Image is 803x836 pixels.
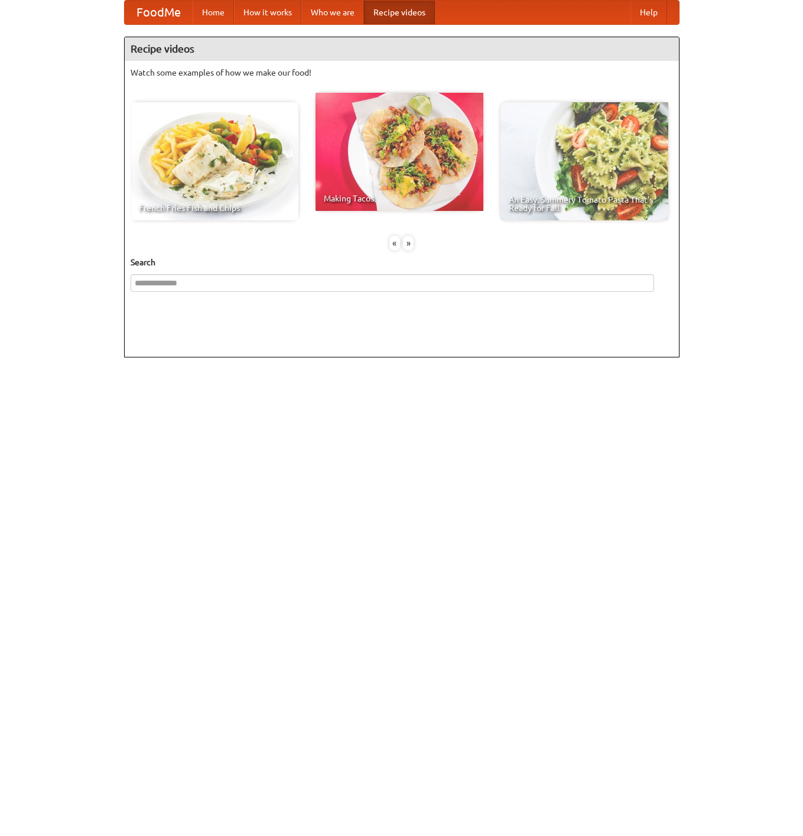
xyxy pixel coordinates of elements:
[500,102,668,220] a: An Easy, Summery Tomato Pasta That's Ready for Fall
[301,1,364,24] a: Who we are
[131,256,673,268] h5: Search
[131,67,673,79] p: Watch some examples of how we make our food!
[125,1,193,24] a: FoodMe
[403,236,414,251] div: »
[316,93,483,211] a: Making Tacos
[131,102,298,220] a: French Fries Fish and Chips
[125,37,679,61] h4: Recipe videos
[234,1,301,24] a: How it works
[193,1,234,24] a: Home
[139,204,290,212] span: French Fries Fish and Chips
[364,1,435,24] a: Recipe videos
[324,194,475,203] span: Making Tacos
[630,1,667,24] a: Help
[389,236,400,251] div: «
[509,196,660,212] span: An Easy, Summery Tomato Pasta That's Ready for Fall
